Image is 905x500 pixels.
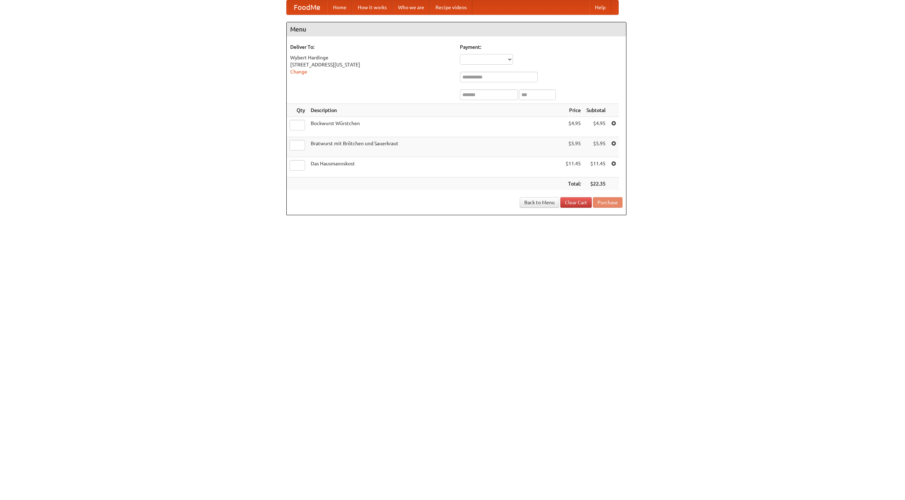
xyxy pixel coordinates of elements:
[352,0,392,14] a: How it works
[308,157,563,177] td: Das Hausmannskost
[589,0,611,14] a: Help
[308,104,563,117] th: Description
[584,157,608,177] td: $11.45
[308,137,563,157] td: Bratwurst mit Brötchen und Sauerkraut
[287,22,626,36] h4: Menu
[430,0,472,14] a: Recipe videos
[392,0,430,14] a: Who we are
[290,54,453,61] div: Wybert Hardinge
[287,104,308,117] th: Qty
[563,177,584,190] th: Total:
[593,197,623,208] button: Purchase
[584,177,608,190] th: $22.35
[584,104,608,117] th: Subtotal
[290,69,307,75] a: Change
[563,104,584,117] th: Price
[308,117,563,137] td: Bockwurst Würstchen
[584,117,608,137] td: $4.95
[563,157,584,177] td: $11.45
[290,61,453,68] div: [STREET_ADDRESS][US_STATE]
[563,117,584,137] td: $4.95
[287,0,327,14] a: FoodMe
[327,0,352,14] a: Home
[584,137,608,157] td: $5.95
[520,197,559,208] a: Back to Menu
[563,137,584,157] td: $5.95
[560,197,592,208] a: Clear Cart
[290,43,453,51] h5: Deliver To:
[460,43,623,51] h5: Payment:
